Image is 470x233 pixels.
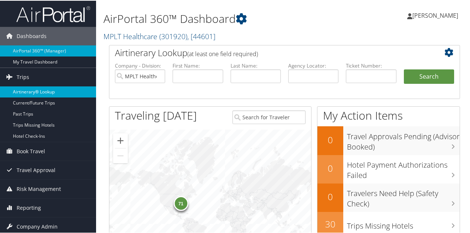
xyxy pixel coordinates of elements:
img: airportal-logo.png [16,5,90,22]
span: Risk Management [17,179,61,198]
h1: AirPortal 360™ Dashboard [103,10,345,26]
h2: 0 [317,161,343,174]
span: (at least one field required) [187,49,258,57]
a: 0Travel Approvals Pending (Advisor Booked) [317,126,460,154]
span: Reporting [17,198,41,216]
span: Trips [17,67,29,86]
span: ( 301920 ) [159,31,187,41]
a: [PERSON_NAME] [407,4,466,26]
label: Company - Division: [115,61,165,69]
h2: Airtinerary Lookup [115,46,425,58]
label: First Name: [173,61,223,69]
span: [PERSON_NAME] [412,11,458,19]
h1: Traveling [DATE] [115,107,197,123]
h3: Trips Missing Hotels [347,216,460,230]
span: , [ 44601 ] [187,31,215,41]
span: Dashboards [17,26,47,45]
span: Book Travel [17,141,45,160]
a: 0Travelers Need Help (Safety Check) [317,183,460,211]
h3: Hotel Payment Authorizations Failed [347,155,460,180]
h3: Travelers Need Help (Safety Check) [347,184,460,208]
h2: 30 [317,217,343,230]
button: Zoom out [113,148,128,162]
span: Travel Approval [17,160,55,179]
a: MPLT Healthcare [103,31,215,41]
a: 0Hotel Payment Authorizations Failed [317,154,460,183]
button: Zoom in [113,133,128,147]
label: Agency Locator: [288,61,338,69]
label: Ticket Number: [346,61,396,69]
h2: 0 [317,133,343,145]
h2: 0 [317,190,343,202]
h1: My Action Items [317,107,460,123]
div: 71 [174,195,188,210]
button: Search [404,69,454,83]
h3: Travel Approvals Pending (Advisor Booked) [347,127,460,151]
label: Last Name: [231,61,281,69]
input: Search for Traveler [232,110,305,123]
